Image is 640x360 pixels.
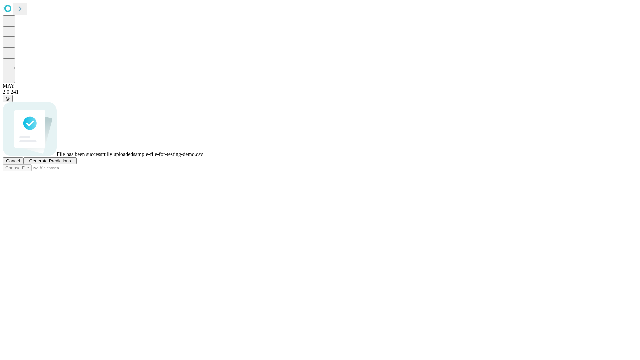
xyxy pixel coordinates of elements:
div: 2.0.241 [3,89,637,95]
div: MAY [3,83,637,89]
span: @ [5,96,10,101]
span: Cancel [6,158,20,163]
button: @ [3,95,13,102]
button: Generate Predictions [23,157,77,164]
span: sample-file-for-testing-demo.csv [133,151,203,157]
button: Cancel [3,157,23,164]
span: File has been successfully uploaded [57,151,133,157]
span: Generate Predictions [29,158,71,163]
